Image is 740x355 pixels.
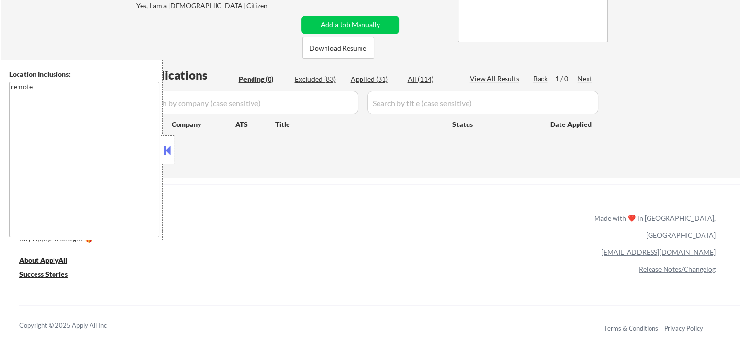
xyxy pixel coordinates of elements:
[19,269,81,281] a: Success Stories
[9,70,159,79] div: Location Inclusions:
[139,91,358,114] input: Search by company (case sensitive)
[408,74,456,84] div: All (114)
[235,120,275,129] div: ATS
[351,74,399,84] div: Applied (31)
[664,324,703,332] a: Privacy Policy
[239,74,288,84] div: Pending (0)
[301,16,399,34] button: Add a Job Manually
[19,255,81,267] a: About ApplyAll
[19,270,68,278] u: Success Stories
[590,210,716,244] div: Made with ❤️ in [GEOGRAPHIC_DATA], [GEOGRAPHIC_DATA]
[19,256,67,264] u: About ApplyAll
[601,248,716,256] a: [EMAIL_ADDRESS][DOMAIN_NAME]
[19,235,117,242] div: Buy ApplyAll as a gift 🎁
[172,120,235,129] div: Company
[19,321,131,331] div: Copyright © 2025 Apply All Inc
[533,74,549,84] div: Back
[275,120,443,129] div: Title
[452,115,536,133] div: Status
[604,324,658,332] a: Terms & Conditions
[550,120,593,129] div: Date Applied
[19,223,391,233] a: Refer & earn free applications 👯‍♀️
[302,37,374,59] button: Download Resume
[295,74,343,84] div: Excluded (83)
[639,265,716,273] a: Release Notes/Changelog
[367,91,598,114] input: Search by title (case sensitive)
[470,74,522,84] div: View All Results
[555,74,578,84] div: 1 / 0
[578,74,593,84] div: Next
[139,70,235,81] div: Applications
[136,1,301,11] div: Yes, I am a [DEMOGRAPHIC_DATA] Citizen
